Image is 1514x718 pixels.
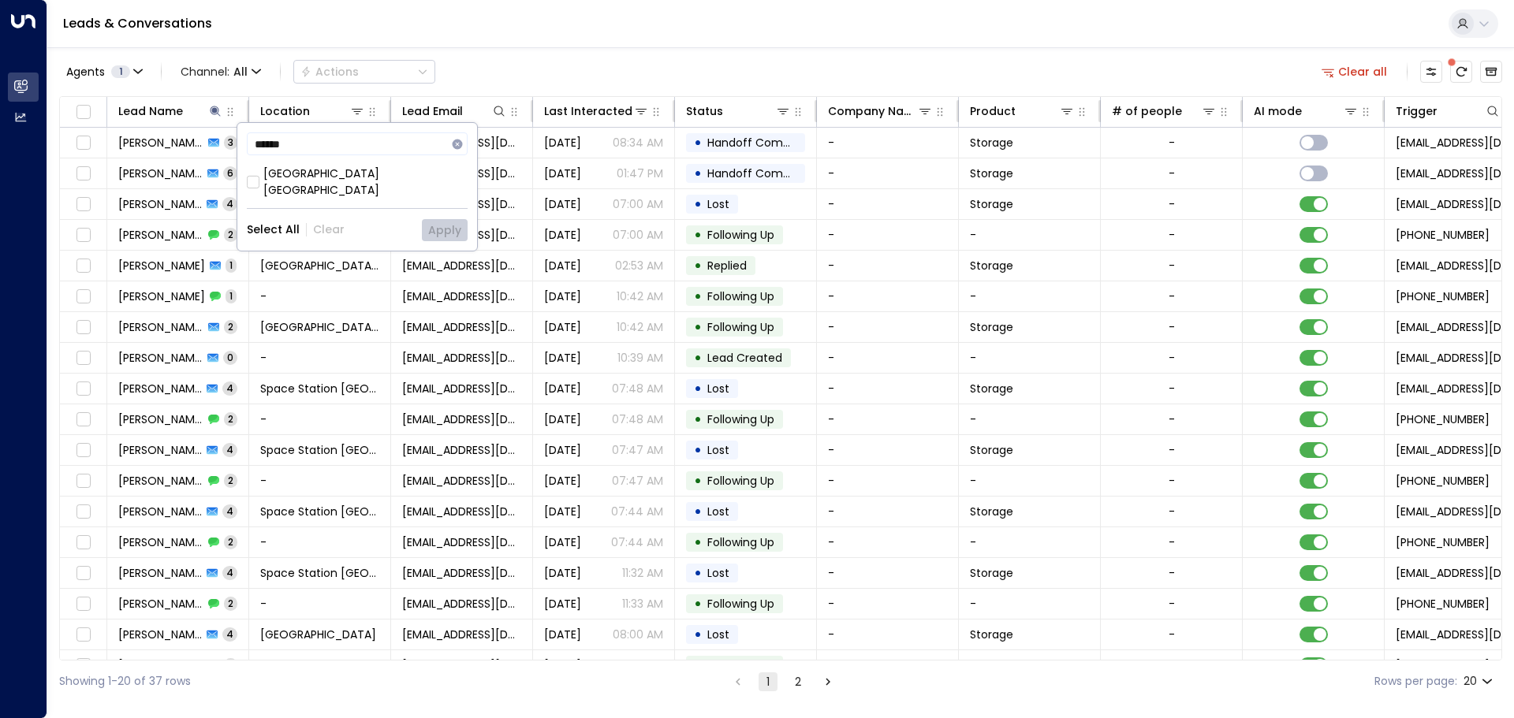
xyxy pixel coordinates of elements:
span: Space Station Chiswick [260,381,379,396]
p: 07:47 AM [612,473,663,489]
span: Following Up [707,473,774,489]
span: 4 [222,566,237,579]
div: - [1169,288,1175,304]
div: 20 [1464,670,1496,693]
p: 10:39 AM [617,350,663,366]
td: - [817,312,959,342]
span: twiggyjane@outlook.com [402,596,521,612]
span: Toggle select row [73,564,93,583]
td: - [249,404,391,434]
span: 4 [222,381,237,395]
span: 4 [222,197,237,210]
span: 1 [226,259,237,272]
span: Aug 19, 2025 [544,288,581,304]
div: • [694,191,702,218]
td: - [817,558,959,588]
td: - [959,589,1101,619]
div: Last Interacted [544,102,649,121]
span: Toggle select row [73,195,93,214]
span: Storage [970,319,1013,335]
div: - [1169,350,1175,366]
td: - [817,251,959,281]
span: 2 [224,658,237,671]
div: • [694,467,702,494]
span: Aug 09, 2025 [544,504,581,519]
span: jdeo@live.com [402,534,521,550]
div: Company Name [828,102,933,121]
span: Barbara Janeczek [118,350,203,366]
span: 4 [222,443,237,456]
span: Toggle select row [73,656,93,675]
div: - [1169,627,1175,642]
div: Button group with a nested menu [293,60,435,84]
span: Lost [707,565,729,581]
span: Jane Williams [118,627,202,642]
td: - [817,128,959,158]
span: Jane Smith [118,227,203,243]
span: +447834629376 [1396,596,1490,612]
span: Space Station Chiswick [260,442,379,458]
span: Aug 05, 2025 [544,627,581,642]
span: Following Up [707,319,774,335]
div: [GEOGRAPHIC_DATA] [GEOGRAPHIC_DATA] [263,166,468,199]
div: • [694,560,702,586]
span: 4 [222,627,237,641]
span: Handoff Completed [707,166,819,181]
span: Following Up [707,411,774,427]
div: - [1169,411,1175,427]
span: Jane Clifford [118,258,205,273]
p: 07:44 AM [611,534,663,550]
button: Agents1 [59,61,148,83]
td: - [817,619,959,649]
span: Storage [970,166,1013,181]
div: # of people [1112,102,1217,121]
span: Jane Templeton [118,565,202,581]
td: - [249,466,391,496]
span: Toggle select row [73,441,93,460]
p: 07:48 AM [612,381,663,396]
span: janedowe@live.com [402,381,521,396]
button: Go to next page [819,672,837,691]
span: 2 [224,474,237,487]
td: - [959,466,1101,496]
span: Storage [970,565,1013,581]
div: • [694,252,702,279]
p: 11:32 AM [622,565,663,581]
button: Go to page 2 [789,672,807,691]
td: - [249,527,391,557]
div: - [1169,534,1175,550]
span: Aug 09, 2025 [544,442,581,458]
span: 2 [224,412,237,426]
td: - [249,589,391,619]
span: plentytolivefor@gmail.com [402,258,521,273]
span: Jane Dowe [118,442,202,458]
span: janedoe@live.com [402,442,521,458]
div: • [694,652,702,679]
div: - [1169,258,1175,273]
span: Aug 16, 2025 [544,227,581,243]
td: - [817,435,959,465]
div: • [694,129,702,156]
span: jdeo@live.com [402,504,521,519]
div: Location [260,102,365,121]
p: 01:47 PM [617,166,663,181]
span: +447533611611 [1396,473,1490,489]
span: jhswaine@yahoo.co.uk [402,627,521,642]
div: Product [970,102,1016,121]
div: Company Name [828,102,917,121]
span: Toggle select row [73,502,93,522]
span: Following Up [707,288,774,304]
span: Lead Created [707,350,782,366]
span: Toggle select row [73,533,93,552]
span: Toggle select row [73,318,93,337]
span: Toggle select row [73,133,93,153]
div: - [1169,381,1175,396]
div: - [1169,596,1175,612]
span: Following Up [707,596,774,612]
span: janedoe@live.com [402,473,521,489]
div: • [694,344,702,371]
div: - [1169,196,1175,212]
span: 0 [223,351,237,364]
span: Storage [970,135,1013,151]
span: Lost [707,196,729,212]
